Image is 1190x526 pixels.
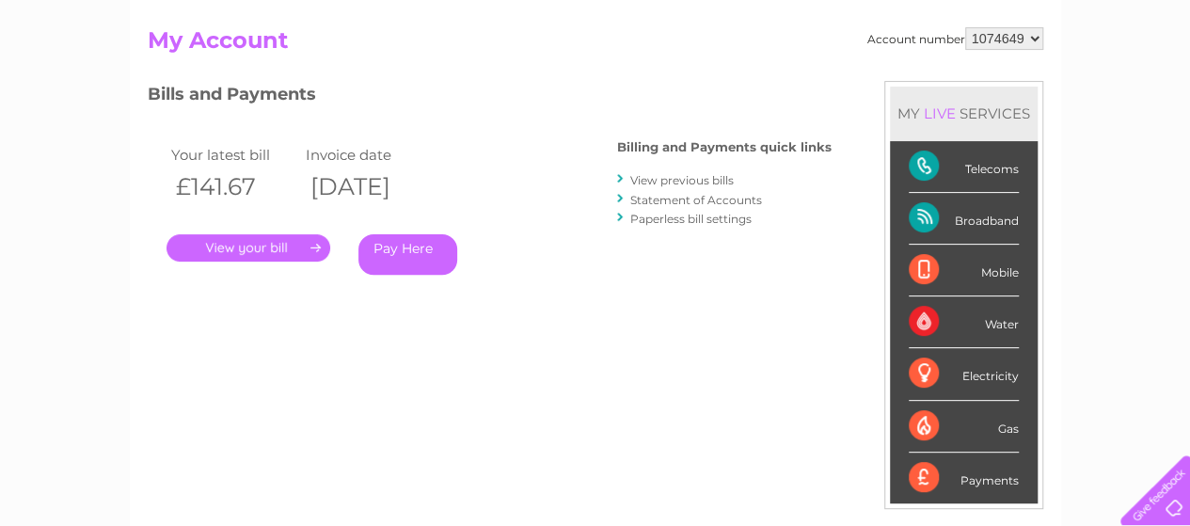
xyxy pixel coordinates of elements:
[630,193,762,207] a: Statement of Accounts
[909,245,1019,296] div: Mobile
[835,9,965,33] a: 0333 014 3131
[890,87,1038,140] div: MY SERVICES
[301,167,436,206] th: [DATE]
[909,193,1019,245] div: Broadband
[909,453,1019,503] div: Payments
[909,401,1019,453] div: Gas
[167,142,302,167] td: Your latest bill
[151,10,1040,91] div: Clear Business is a trading name of Verastar Limited (registered in [GEOGRAPHIC_DATA] No. 3667643...
[167,234,330,262] a: .
[909,296,1019,348] div: Water
[1065,80,1111,94] a: Contact
[1026,80,1054,94] a: Blog
[148,81,832,114] h3: Bills and Payments
[167,167,302,206] th: £141.67
[630,212,752,226] a: Paperless bill settings
[41,49,137,106] img: logo.png
[906,80,947,94] a: Energy
[859,80,895,94] a: Water
[301,142,436,167] td: Invoice date
[148,27,1043,63] h2: My Account
[867,27,1043,50] div: Account number
[630,173,734,187] a: View previous bills
[959,80,1015,94] a: Telecoms
[909,348,1019,400] div: Electricity
[1128,80,1172,94] a: Log out
[617,140,832,154] h4: Billing and Payments quick links
[358,234,457,275] a: Pay Here
[920,104,960,122] div: LIVE
[909,141,1019,193] div: Telecoms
